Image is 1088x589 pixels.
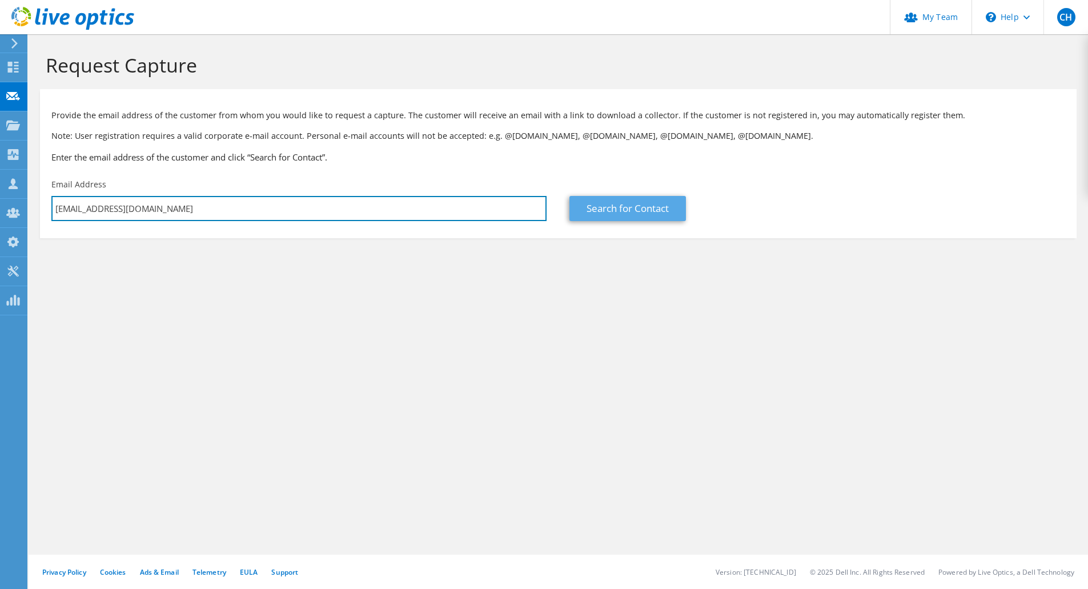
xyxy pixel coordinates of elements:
a: EULA [240,567,258,577]
a: Ads & Email [140,567,179,577]
a: Telemetry [192,567,226,577]
a: Cookies [100,567,126,577]
svg: \n [986,12,996,22]
p: Note: User registration requires a valid corporate e-mail account. Personal e-mail accounts will ... [51,130,1065,142]
label: Email Address [51,179,106,190]
a: Search for Contact [569,196,686,221]
h1: Request Capture [46,53,1065,77]
li: Version: [TECHNICAL_ID] [716,567,796,577]
h3: Enter the email address of the customer and click “Search for Contact”. [51,151,1065,163]
a: Support [271,567,298,577]
li: Powered by Live Optics, a Dell Technology [938,567,1074,577]
li: © 2025 Dell Inc. All Rights Reserved [810,567,925,577]
span: CH [1057,8,1075,26]
p: Provide the email address of the customer from whom you would like to request a capture. The cust... [51,109,1065,122]
a: Privacy Policy [42,567,86,577]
